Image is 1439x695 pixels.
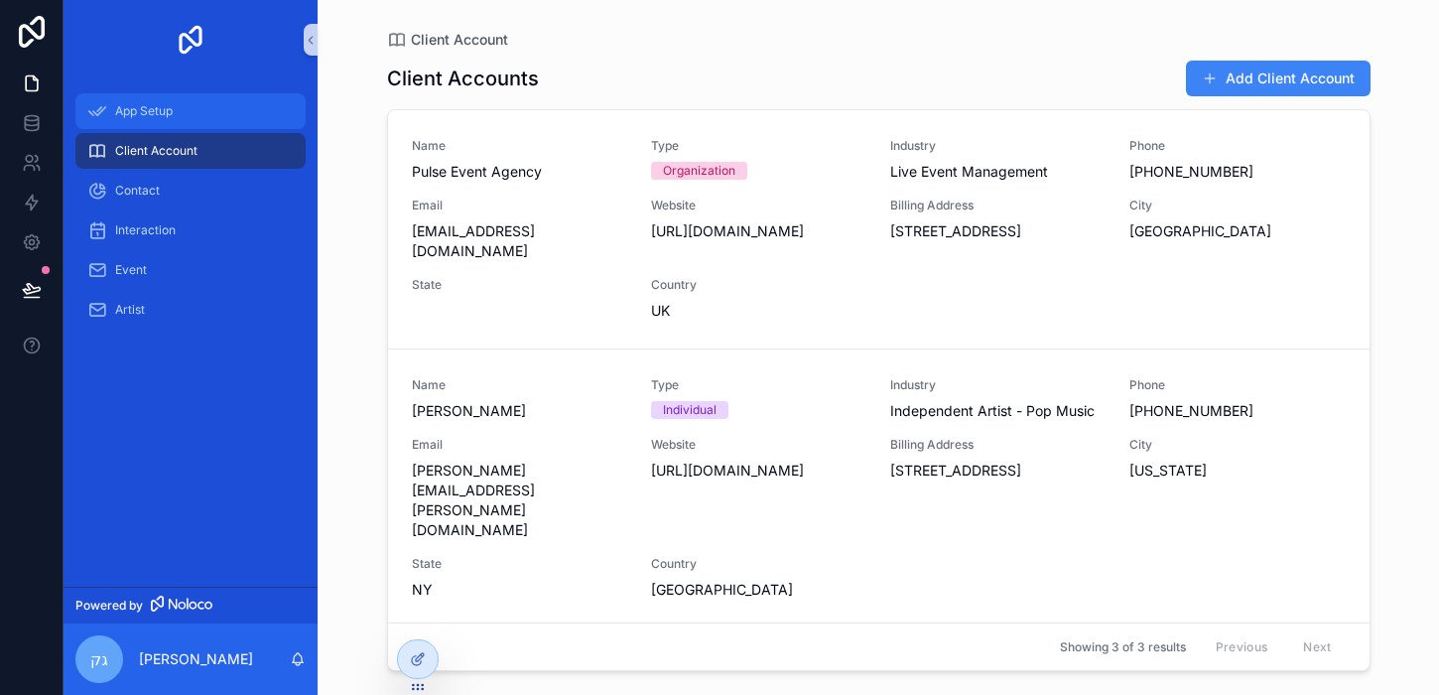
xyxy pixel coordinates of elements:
[1129,138,1345,154] span: Phone
[890,377,1106,393] span: Industry
[412,277,627,293] span: State
[75,598,143,614] span: Powered by
[115,103,173,119] span: App Setup
[890,198,1106,213] span: Billing Address
[412,556,627,572] span: State
[412,138,627,154] span: Name
[651,461,866,481] span: [URL][DOMAIN_NAME]
[115,143,197,159] span: Client Account
[175,24,206,56] img: App logo
[663,162,735,180] div: Organization
[1060,639,1186,655] span: Showing 3 of 3 results
[75,93,306,129] a: App Setup
[412,377,627,393] span: Name
[388,348,1370,627] a: Name[PERSON_NAME]TypeIndividualIndustryIndependent Artist - Pop MusicPhone[PHONE_NUMBER]Email[PER...
[412,401,627,421] span: [PERSON_NAME]
[1129,221,1345,241] span: [GEOGRAPHIC_DATA]
[663,401,717,419] div: Individual
[1129,461,1345,481] span: [US_STATE]
[115,302,145,318] span: Artist
[115,183,160,199] span: Contact
[412,221,627,261] span: [EMAIL_ADDRESS][DOMAIN_NAME]
[411,30,508,50] span: Client Account
[890,221,1106,241] span: [STREET_ADDRESS]
[651,277,866,293] span: Country
[412,580,627,600] span: NY
[1129,162,1345,182] span: [PHONE_NUMBER]
[388,110,1370,348] a: NamePulse Event AgencyTypeOrganizationIndustryLive Event ManagementPhone[PHONE_NUMBER]Email[EMAIL...
[75,292,306,328] a: Artist
[651,377,866,393] span: Type
[64,79,318,353] div: scrollable content
[890,162,1106,182] span: Live Event Management
[1186,61,1371,96] button: Add Client Account
[651,221,866,241] span: [URL][DOMAIN_NAME]
[90,647,108,671] span: גק
[890,461,1106,481] span: [STREET_ADDRESS]
[651,198,866,213] span: Website
[1129,377,1345,393] span: Phone
[651,301,866,321] span: UK
[64,587,318,624] a: Powered by
[115,262,147,278] span: Event
[651,580,866,600] span: [GEOGRAPHIC_DATA]
[75,133,306,169] a: Client Account
[651,556,866,572] span: Country
[1129,198,1345,213] span: City
[115,222,176,238] span: Interaction
[139,649,253,669] p: [PERSON_NAME]
[1129,401,1345,421] span: [PHONE_NUMBER]
[75,173,306,208] a: Contact
[651,437,866,453] span: Website
[1129,437,1345,453] span: City
[75,252,306,288] a: Event
[890,138,1106,154] span: Industry
[651,138,866,154] span: Type
[412,437,627,453] span: Email
[890,437,1106,453] span: Billing Address
[75,212,306,248] a: Interaction
[387,65,539,92] h1: Client Accounts
[890,401,1106,421] span: Independent Artist - Pop Music
[387,30,508,50] a: Client Account
[412,198,627,213] span: Email
[412,461,627,540] span: [PERSON_NAME][EMAIL_ADDRESS][PERSON_NAME][DOMAIN_NAME]
[412,162,627,182] span: Pulse Event Agency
